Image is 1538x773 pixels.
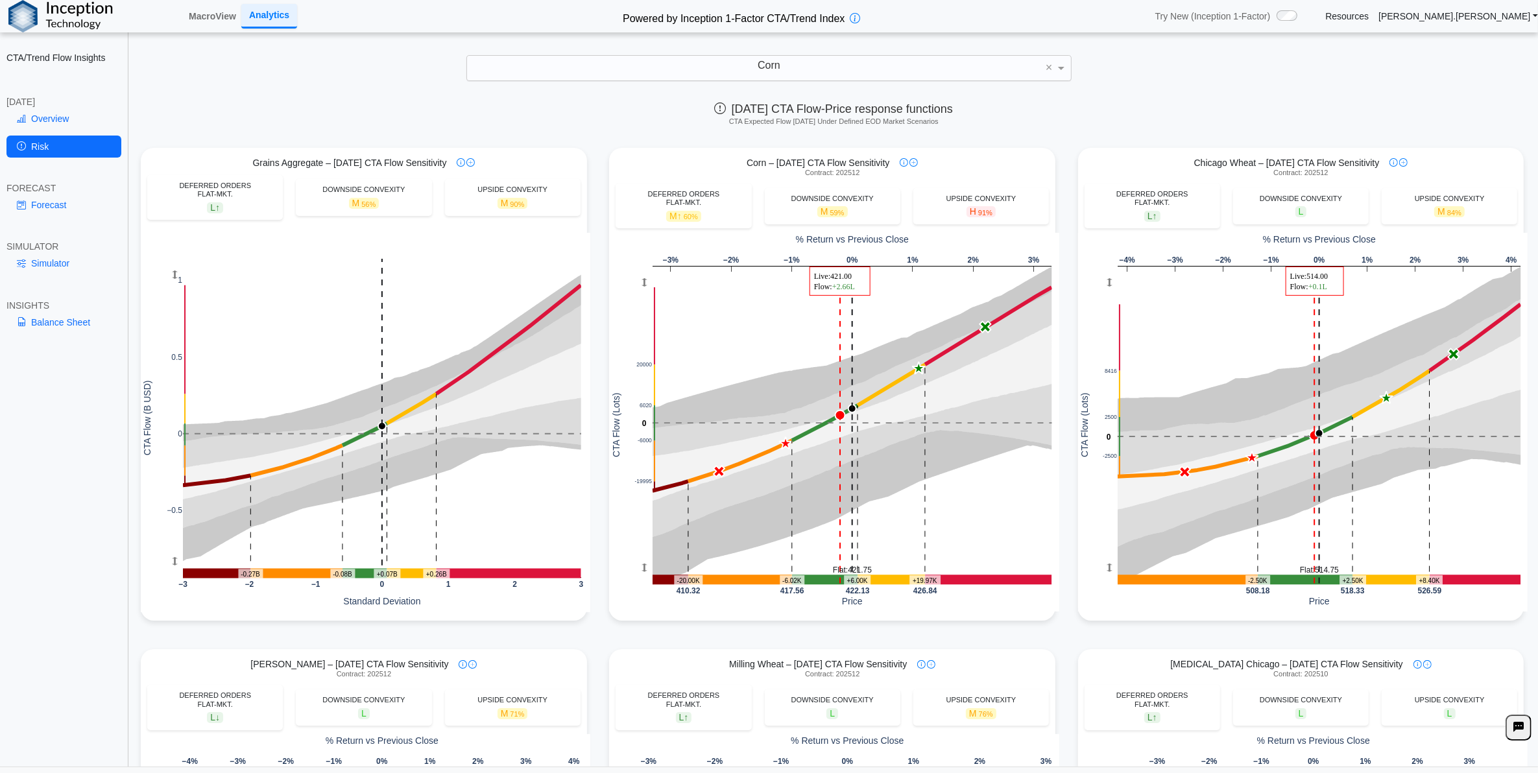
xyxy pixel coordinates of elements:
span: M [666,211,701,222]
img: info-icon.svg [1389,158,1398,167]
span: L [1144,211,1160,222]
div: DEFERRED ORDERS FLAT-MKT. [1091,691,1214,708]
span: Contract: 202512 [337,670,391,678]
span: Contract: 202512 [805,169,859,177]
div: DOWNSIDE CONVEXITY [1240,696,1362,704]
a: Balance Sheet [6,311,121,333]
span: ↑ [684,713,688,723]
img: info-icon.svg [457,158,465,167]
span: L [1444,708,1456,719]
span: Try New (Inception 1-Factor) [1155,10,1271,22]
span: Corn [758,60,780,71]
a: Forecast [6,194,121,216]
a: Analytics [241,4,297,28]
div: [DATE] [6,96,121,108]
div: FORECAST [6,182,121,194]
div: DOWNSIDE CONVEXITY [771,696,894,704]
span: 59% [830,209,845,217]
div: SIMULATOR [6,241,121,252]
span: Contract: 202510 [1273,670,1328,678]
a: [PERSON_NAME].[PERSON_NAME] [1378,10,1538,22]
span: [DATE] CTA Flow-Price response functions [715,102,953,115]
span: Contract: 202512 [805,670,859,678]
div: UPSIDE CONVEXITY [920,696,1042,704]
div: DOWNSIDE CONVEXITY [1240,195,1362,203]
a: Overview [6,108,121,130]
div: INSIGHTS [6,300,121,311]
h2: Powered by Inception 1-Factor CTA/Trend Index [618,7,850,26]
span: L [358,708,370,719]
span: 60% [684,213,698,220]
span: 91% [978,209,992,217]
span: [PERSON_NAME] – [DATE] CTA Flow Sensitivity [250,658,448,670]
span: Chicago Wheat – [DATE] CTA Flow Sensitivity [1194,157,1380,169]
img: info-icon.svg [900,158,908,167]
span: 71% [510,710,524,718]
div: DEFERRED ORDERS FLAT-MKT. [1091,190,1214,207]
a: MacroView [184,5,241,27]
div: DEFERRED ORDERS FLAT-MKT. [154,691,276,708]
div: UPSIDE CONVEXITY [451,696,574,704]
span: L [676,712,692,723]
span: Corn – [DATE] CTA Flow Sensitivity [747,157,889,169]
span: [MEDICAL_DATA] Chicago – [DATE] CTA Flow Sensitivity [1170,658,1402,670]
a: Simulator [6,252,121,274]
span: 76% [979,710,993,718]
img: plus-icon.svg [909,158,918,167]
span: M [349,198,379,209]
span: M [966,708,996,719]
div: DEFERRED ORDERS FLAT-MKT. [622,691,745,708]
img: plus-icon.svg [1423,660,1432,669]
div: DOWNSIDE CONVEXITY [302,696,425,704]
span: L [1295,206,1307,217]
span: ↑ [215,202,220,213]
span: ↓ [215,713,220,723]
span: L [1295,708,1307,719]
span: 84% [1447,209,1461,217]
img: plus-icon.svg [1399,158,1408,167]
img: plus-icon.svg [466,158,475,167]
span: Contract: 202512 [1273,169,1328,177]
span: Grains Aggregate – [DATE] CTA Flow Sensitivity [252,157,446,169]
span: M [498,708,528,719]
div: DOWNSIDE CONVEXITY [302,185,425,194]
span: M [817,206,848,217]
span: L [207,202,223,213]
div: UPSIDE CONVEXITY [451,185,574,194]
span: Milling Wheat – [DATE] CTA Flow Sensitivity [729,658,907,670]
span: ↑ [1153,211,1157,221]
img: info-icon.svg [917,660,926,669]
span: L [207,712,223,723]
img: info-icon.svg [1413,660,1422,669]
span: 56% [361,200,376,208]
span: M [498,198,528,209]
span: ↑ [1153,713,1157,723]
div: UPSIDE CONVEXITY [1388,195,1511,203]
div: DEFERRED ORDERS FLAT-MKT. [154,182,276,198]
a: Risk [6,136,121,158]
span: 90% [510,200,524,208]
img: info-icon.svg [459,660,467,669]
div: DOWNSIDE CONVEXITY [771,195,894,203]
span: ↑ [677,211,682,221]
span: L [1144,712,1160,723]
h5: CTA Expected Flow [DATE] Under Defined EOD Market Scenarios [136,117,1531,126]
h2: CTA/Trend Flow Insights [6,52,121,64]
div: UPSIDE CONVEXITY [1388,696,1511,704]
div: UPSIDE CONVEXITY [920,195,1042,203]
span: Clear value [1044,56,1055,80]
span: L [826,708,838,719]
span: × [1046,62,1053,73]
div: DEFERRED ORDERS FLAT-MKT. [622,190,745,207]
img: plus-icon.svg [927,660,935,669]
img: plus-icon.svg [468,660,477,669]
span: H [967,206,996,217]
span: M [1434,206,1465,217]
a: Resources [1325,10,1369,22]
